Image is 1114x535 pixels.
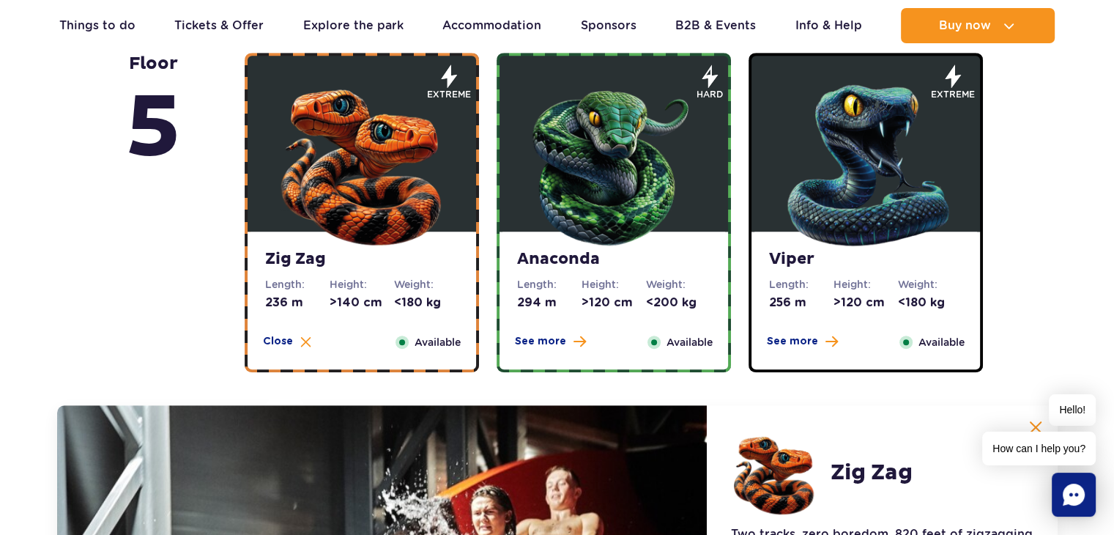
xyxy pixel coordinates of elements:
span: Buy now [939,19,991,32]
a: Tickets & Offer [174,8,264,43]
img: 683e9d18e24cb188547945.png [730,429,818,517]
dd: 236 m [265,295,330,311]
span: hard [697,88,723,101]
h2: Zig Zag [830,460,912,486]
span: Available [666,334,713,350]
dt: Length: [517,277,582,292]
span: 5 [126,75,181,183]
button: See more [767,334,838,349]
dd: >120 cm [582,295,646,311]
span: Available [415,334,461,350]
a: Explore the park [303,8,404,43]
dd: <200 kg [646,295,710,311]
a: B2B & Events [675,8,756,43]
img: 683e9da1f380d703171350.png [778,74,954,250]
strong: Zig Zag [265,249,458,270]
a: Things to do [59,8,135,43]
span: How can I help you? [982,432,1096,465]
dd: >140 cm [330,295,394,311]
span: Close [263,334,293,349]
span: See more [515,334,566,349]
span: Available [918,334,965,350]
dt: Weight: [394,277,458,292]
dt: Length: [265,277,330,292]
strong: floor [126,53,181,183]
a: Info & Help [795,8,862,43]
dt: Height: [330,277,394,292]
span: Hello! [1049,394,1096,426]
dt: Weight: [646,277,710,292]
span: See more [767,334,818,349]
strong: Anaconda [517,249,710,270]
button: Buy now [901,8,1055,43]
dd: <180 kg [898,295,962,311]
img: 683e9d7f6dccb324111516.png [526,74,702,250]
img: 683e9d18e24cb188547945.png [274,74,450,250]
button: See more [515,334,586,349]
div: Chat [1052,473,1096,517]
dd: >120 cm [833,295,898,311]
span: extreme [427,88,471,101]
dt: Weight: [898,277,962,292]
dd: 256 m [769,295,833,311]
dt: Height: [582,277,646,292]
button: Close [263,334,311,349]
dt: Length: [769,277,833,292]
dt: Height: [833,277,898,292]
span: extreme [931,88,975,101]
dd: <180 kg [394,295,458,311]
dd: 294 m [517,295,582,311]
a: Sponsors [581,8,636,43]
a: Accommodation [442,8,541,43]
strong: Viper [769,249,962,270]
